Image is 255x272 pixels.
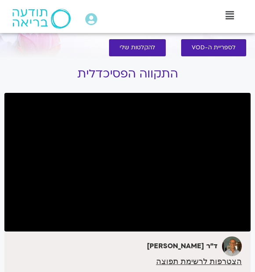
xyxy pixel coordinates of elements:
[147,241,218,251] strong: ד"ר [PERSON_NAME]
[120,44,155,51] span: להקלטות שלי
[192,44,236,51] span: לספריית ה-VOD
[156,257,242,265] a: הצטרפות לרשימת תפוצה
[222,236,242,256] img: ד"ר עודד ארבל
[12,9,71,29] img: תודעה בריאה
[181,39,246,56] a: לספריית ה-VOD
[4,67,251,81] h1: התקווה הפסיכדלית
[109,39,166,56] a: להקלטות שלי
